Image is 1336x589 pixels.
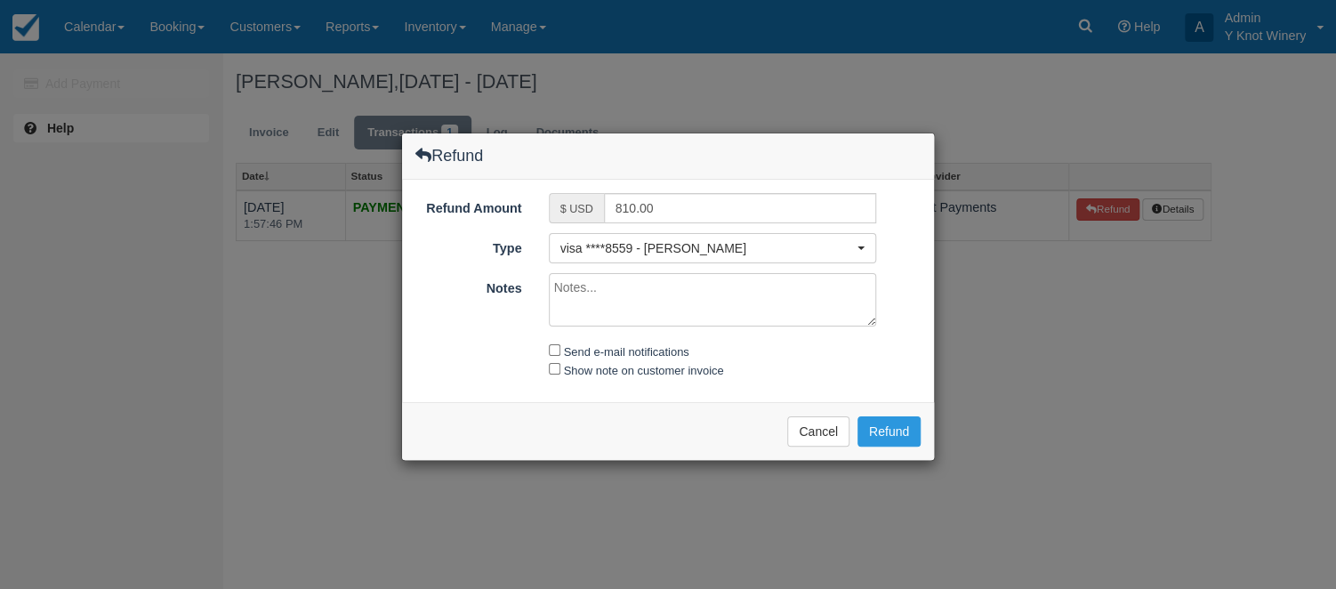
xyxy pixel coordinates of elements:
[564,364,724,377] label: Show note on customer invoice
[549,233,877,263] button: visa ****8559 - [PERSON_NAME]
[402,193,535,218] label: Refund Amount
[787,416,849,447] button: Cancel
[402,273,535,298] label: Notes
[560,203,593,215] small: $ USD
[857,416,921,447] button: Refund
[415,147,483,165] h4: Refund
[560,239,854,257] span: visa ****8559 - [PERSON_NAME]
[564,345,689,359] label: Send e-mail notifications
[604,193,877,223] input: Valid number required.
[402,233,535,258] label: Type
